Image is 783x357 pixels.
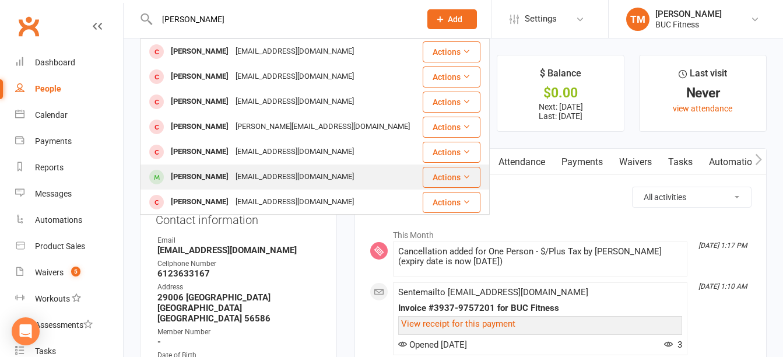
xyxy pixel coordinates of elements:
button: Actions [423,167,480,188]
strong: [EMAIL_ADDRESS][DOMAIN_NAME] [157,245,321,256]
span: Settings [525,6,557,32]
div: [PERSON_NAME] [167,169,232,185]
div: Address [157,282,321,293]
strong: - [157,337,321,347]
a: Automations [701,149,770,176]
div: Payments [35,136,72,146]
a: Workouts [15,286,123,312]
span: 5 [71,267,80,276]
a: Messages [15,181,123,207]
p: Next: [DATE] Last: [DATE] [508,102,613,121]
span: Opened [DATE] [398,339,467,350]
div: TM [626,8,649,31]
strong: 6123633167 [157,268,321,279]
h3: Contact information [156,209,321,226]
span: Sent email to [EMAIL_ADDRESS][DOMAIN_NAME] [398,287,588,297]
div: [EMAIL_ADDRESS][DOMAIN_NAME] [232,43,357,60]
button: Actions [423,66,480,87]
div: Product Sales [35,242,85,251]
div: Calendar [35,110,68,120]
div: BUC Fitness [655,19,722,30]
button: Actions [423,41,480,62]
div: Dashboard [35,58,75,67]
button: Actions [423,142,480,163]
div: Messages [35,189,72,198]
div: Tasks [35,346,56,356]
span: Add [448,15,462,24]
div: Reports [35,163,64,172]
div: Waivers [35,268,64,277]
button: Actions [423,192,480,213]
div: [EMAIL_ADDRESS][DOMAIN_NAME] [232,194,357,211]
div: [PERSON_NAME] [655,9,722,19]
span: 3 [664,339,682,350]
div: [PERSON_NAME] [167,93,232,110]
div: Cellphone Number [157,258,321,269]
i: [DATE] 1:17 PM [698,242,747,250]
button: Add [427,9,477,29]
a: Assessments [15,312,123,338]
a: People [15,76,123,102]
div: Cancellation added for One Person - $/Plus Tax by [PERSON_NAME] (expiry date is now [DATE]) [398,247,682,267]
div: [EMAIL_ADDRESS][DOMAIN_NAME] [232,169,357,185]
a: Tasks [660,149,701,176]
div: [EMAIL_ADDRESS][DOMAIN_NAME] [232,143,357,160]
a: Waivers [611,149,660,176]
div: Never [650,87,756,99]
div: Assessments [35,320,93,330]
div: [PERSON_NAME] [167,143,232,160]
div: Workouts [35,294,70,303]
div: [PERSON_NAME] [167,118,232,135]
a: Automations [15,207,123,233]
div: People [35,84,61,93]
a: Clubworx [14,12,43,41]
div: [PERSON_NAME][EMAIL_ADDRESS][DOMAIN_NAME] [232,118,413,135]
div: Email [157,235,321,246]
h3: Activity [370,187,752,205]
a: Waivers 5 [15,260,123,286]
a: View receipt for this payment [401,318,515,329]
a: Payments [553,149,611,176]
a: Payments [15,128,123,155]
i: [DATE] 1:10 AM [698,282,747,290]
a: Product Sales [15,233,123,260]
button: Actions [423,117,480,138]
div: $0.00 [508,87,613,99]
div: Invoice #3937-9757201 for BUC Fitness [398,303,682,313]
div: $ Balance [540,66,581,87]
div: [EMAIL_ADDRESS][DOMAIN_NAME] [232,68,357,85]
div: [PERSON_NAME] [167,194,232,211]
div: [PERSON_NAME] [167,43,232,60]
li: This Month [370,223,752,242]
div: [EMAIL_ADDRESS][DOMAIN_NAME] [232,93,357,110]
div: Automations [35,215,82,225]
div: [PERSON_NAME] [167,68,232,85]
input: Search... [153,11,412,27]
div: Open Intercom Messenger [12,317,40,345]
strong: 29006 [GEOGRAPHIC_DATA] [GEOGRAPHIC_DATA] [GEOGRAPHIC_DATA] 56586 [157,292,321,324]
a: Calendar [15,102,123,128]
button: Actions [423,92,480,113]
div: Last visit [679,66,727,87]
a: Dashboard [15,50,123,76]
a: view attendance [673,104,732,113]
a: Reports [15,155,123,181]
div: Member Number [157,327,321,338]
a: Attendance [490,149,553,176]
